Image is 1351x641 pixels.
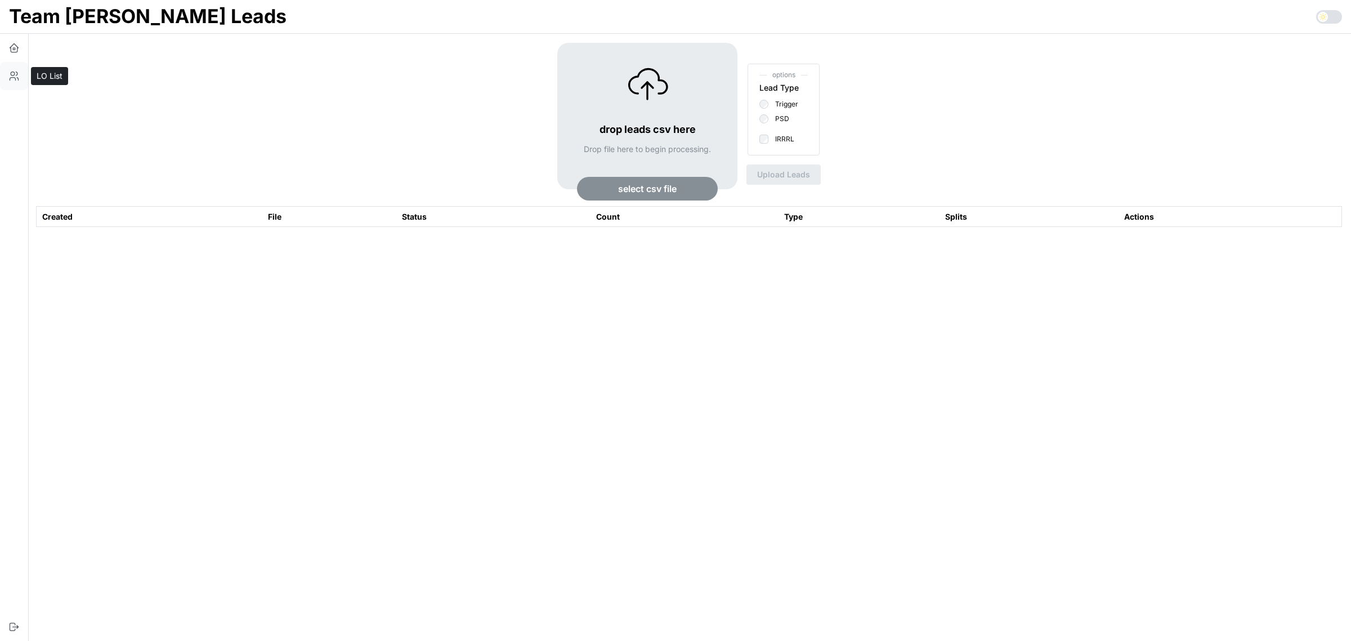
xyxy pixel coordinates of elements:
[577,177,718,201] button: select csv file
[1119,206,1341,227] th: Actions
[940,206,1119,227] th: Splits
[396,206,590,227] th: Status
[37,206,263,227] th: Created
[768,100,798,109] label: Trigger
[759,82,799,94] div: Lead Type
[262,206,396,227] th: File
[768,114,789,123] label: PSD
[779,206,940,227] th: Type
[757,165,810,184] span: Upload Leads
[759,70,808,81] span: options
[9,4,287,29] h1: Team [PERSON_NAME] Leads
[746,164,821,185] button: Upload Leads
[618,177,677,200] span: select csv file
[590,206,779,227] th: Count
[768,135,794,144] label: IRRRL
